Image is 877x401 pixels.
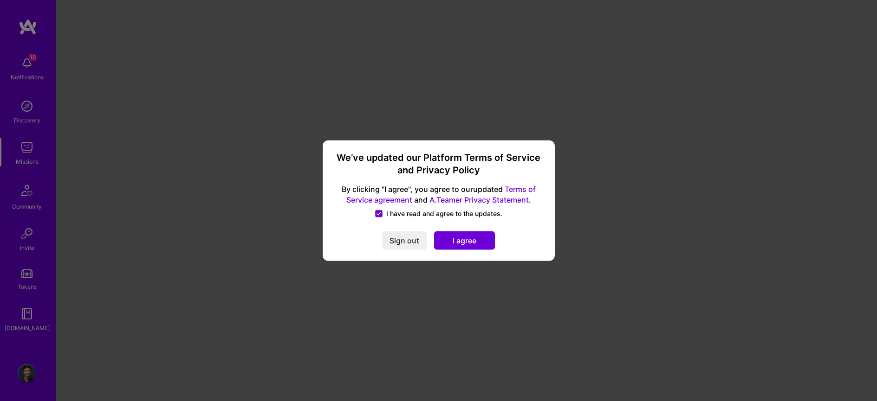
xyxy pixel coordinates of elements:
[429,195,529,204] a: A.Teamer Privacy Statement
[382,231,427,250] button: Sign out
[334,184,544,205] span: By clicking "I agree", you agree to our updated and .
[346,185,536,204] a: Terms of Service agreement
[386,209,502,218] span: I have read and agree to the updates.
[434,231,495,250] button: I agree
[334,151,544,177] h3: We’ve updated our Platform Terms of Service and Privacy Policy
